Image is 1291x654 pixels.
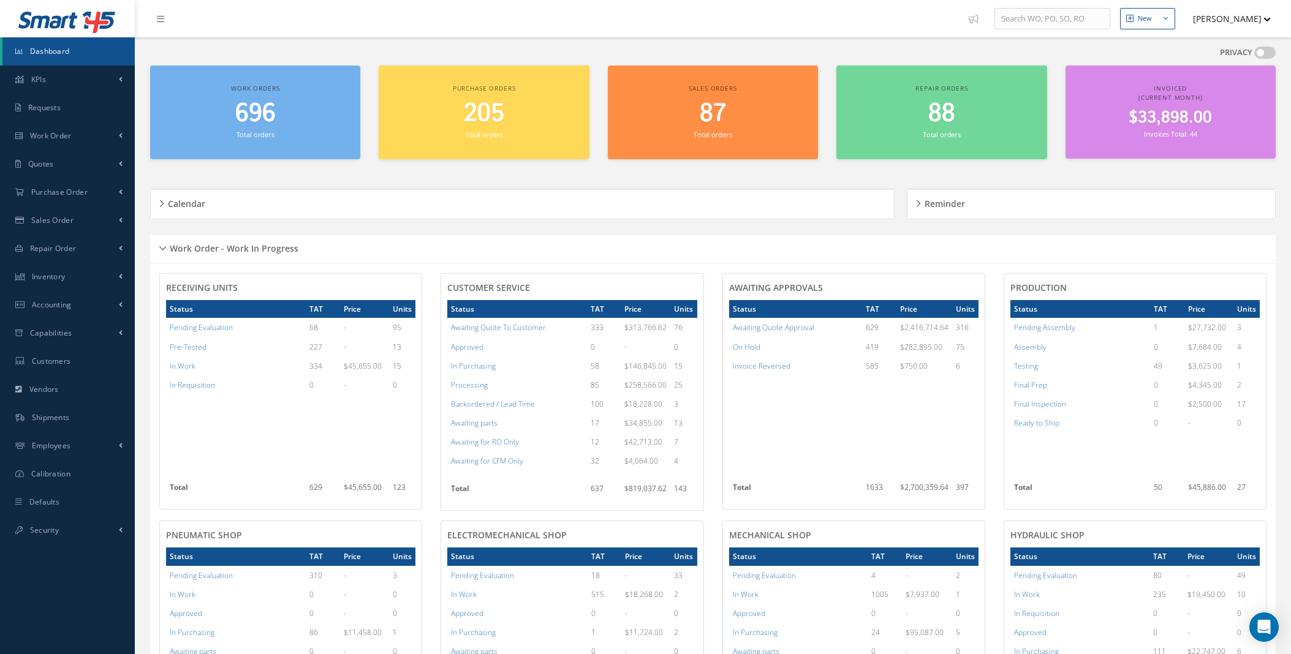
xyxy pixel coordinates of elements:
[1014,570,1077,581] a: Pending Evaluation
[451,589,477,599] a: In Work
[344,608,346,618] span: -
[1014,627,1047,637] a: Approved
[1184,547,1233,565] th: Price
[306,623,340,642] td: 86
[29,497,59,507] span: Defaults
[231,84,279,92] span: Work orders
[862,478,896,503] td: 1633
[306,547,340,565] th: TAT
[588,604,622,623] td: 0
[28,102,61,113] span: Requests
[306,337,340,356] td: 227
[733,627,778,637] a: In Purchasing
[729,283,979,293] h4: AWAITING APPROVALS
[862,356,896,375] td: 585
[29,384,59,394] span: Vendors
[1187,589,1225,599] span: $19,450.00
[344,342,346,352] span: -
[340,300,389,318] th: Price
[170,589,195,599] a: In Work
[1233,566,1260,585] td: 49
[625,627,663,637] span: $11,724.00
[389,300,415,318] th: Units
[588,623,622,642] td: 1
[344,627,382,637] span: $11,458.00
[862,337,896,356] td: 419
[464,96,504,131] span: 205
[447,300,586,318] th: Status
[862,300,896,318] th: TAT
[670,566,697,585] td: 33
[1150,394,1184,413] td: 0
[1014,589,1040,599] a: In Work
[1150,318,1184,337] td: 1
[451,380,488,390] a: Processing
[1233,337,1260,356] td: 4
[451,322,546,333] a: Awaiting Quote To Customer
[625,570,627,581] span: -
[1187,627,1190,637] span: -
[900,361,928,371] span: $750.00
[587,413,621,432] td: 17
[1150,478,1184,503] td: 50
[621,547,670,565] th: Price
[1149,623,1184,642] td: 0
[32,356,71,366] span: Customers
[2,37,135,66] a: Dashboard
[306,566,340,585] td: 310
[906,589,939,599] span: $7,937.00
[166,283,415,293] h4: RECEIVING UNITS
[32,412,70,423] span: Shipments
[447,530,697,541] h4: ELECTROMECHANICAL SHOP
[344,361,382,371] span: $45,655.00
[588,547,622,565] th: TAT
[447,283,697,293] h4: CUSTOMER SERVICE
[670,394,697,413] td: 3
[389,547,415,565] th: Units
[624,483,667,494] span: $819,037.62
[451,342,483,352] a: Approved
[32,271,66,282] span: Inventory
[624,380,667,390] span: $258,566.00
[170,342,206,352] a: Pre-Tested
[1233,478,1260,503] td: 27
[1187,570,1190,581] span: -
[1249,612,1279,642] div: Open Intercom Messenger
[170,570,233,581] a: Pending Evaluation
[1149,585,1184,604] td: 235
[952,318,979,337] td: 316
[624,437,662,447] span: $42,713.00
[389,623,415,642] td: 1
[588,585,622,604] td: 515
[1150,300,1184,318] th: TAT
[389,337,415,356] td: 13
[670,604,697,623] td: 0
[906,627,944,637] span: $95,087.00
[587,318,621,337] td: 333
[1014,380,1047,390] a: Final Prep
[451,437,519,447] a: Awaiting for RO Only
[900,482,948,492] span: $2,700,359.64
[625,608,627,618] span: -
[952,604,979,623] td: 0
[1014,399,1066,409] a: Final Inspection
[1233,547,1260,565] th: Units
[1233,300,1260,318] th: Units
[868,547,903,565] th: TAT
[451,608,483,618] a: Approved
[30,328,72,338] span: Capabilities
[1149,547,1184,565] th: TAT
[379,66,589,159] a: Purchase orders 205 Total orders
[906,570,908,581] span: -
[1233,604,1260,623] td: 0
[928,96,955,131] span: 88
[670,337,697,356] td: 0
[1129,106,1212,130] span: $33,898.00
[235,96,276,131] span: 696
[306,318,340,337] td: 68
[31,215,74,225] span: Sales Order
[31,74,46,85] span: KPIs
[1181,7,1271,31] button: [PERSON_NAME]
[1188,418,1191,428] span: -
[344,570,346,581] span: -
